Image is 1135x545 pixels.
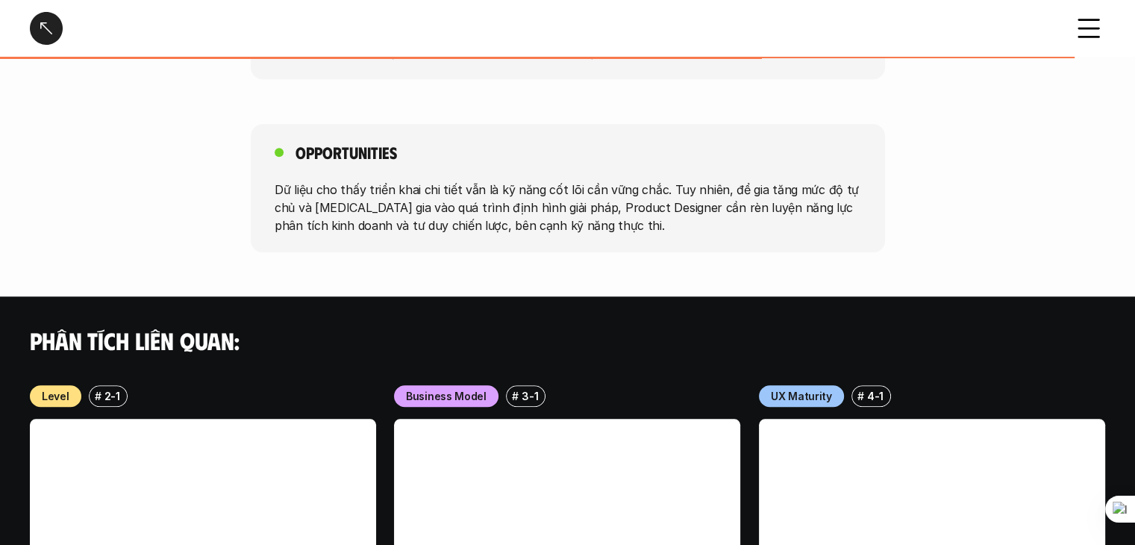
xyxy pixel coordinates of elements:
p: 3-1 [522,388,538,404]
p: UX Maturity [771,388,832,404]
h6: # [95,390,101,402]
h4: Phân tích liên quan: [30,326,1105,355]
h5: Opportunities [296,142,397,163]
h6: # [857,390,863,402]
p: 2-1 [104,388,120,404]
h6: # [512,390,519,402]
p: Level [42,388,69,404]
p: Business Model [406,388,487,404]
p: Dữ liệu cho thấy triển khai chi tiết vẫn là kỹ năng cốt lõi cần vững chắc. Tuy nhiên, để gia tăng... [275,180,861,234]
p: 4-1 [867,388,884,404]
